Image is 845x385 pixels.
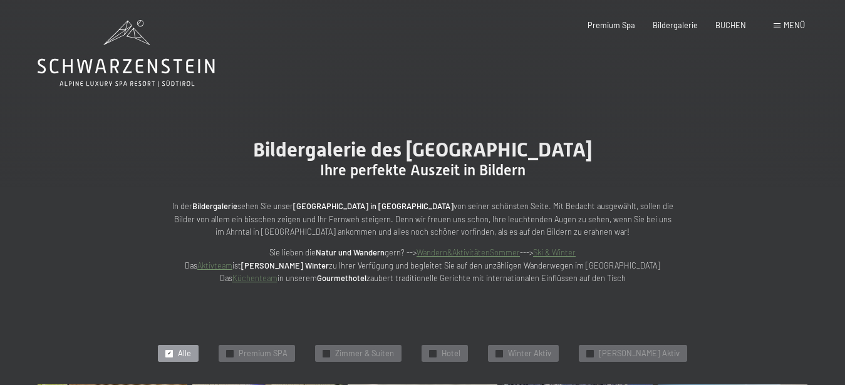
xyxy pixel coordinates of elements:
span: Hotel [442,348,460,359]
a: Premium Spa [588,20,635,30]
span: Premium SPA [239,348,288,359]
span: ✓ [324,350,329,357]
strong: Gourmethotel [317,273,366,283]
span: Bildergalerie des [GEOGRAPHIC_DATA] [253,138,593,162]
a: BUCHEN [715,20,746,30]
a: Aktivteam [197,260,232,270]
span: ✓ [228,350,232,357]
a: Ski & Winter [533,247,576,257]
a: Wandern&AktivitätenSommer [417,247,520,257]
a: Bildergalerie [653,20,698,30]
strong: [PERSON_NAME] Winter [241,260,329,270]
strong: [GEOGRAPHIC_DATA] in [GEOGRAPHIC_DATA] [293,201,454,211]
span: ✓ [167,350,172,357]
span: Alle [178,348,191,359]
span: ✓ [431,350,435,357]
a: Küchenteam [232,273,277,283]
strong: Bildergalerie [192,201,237,211]
span: ✓ [497,350,502,357]
p: Sie lieben die gern? --> ---> Das ist zu Ihrer Verfügung und begleitet Sie auf den unzähligen Wan... [172,246,673,284]
span: [PERSON_NAME] Aktiv [599,348,680,359]
p: In der sehen Sie unser von seiner schönsten Seite. Mit Bedacht ausgewählt, sollen die Bilder von ... [172,200,673,238]
span: Zimmer & Suiten [335,348,394,359]
strong: Natur und Wandern [316,247,385,257]
span: Winter Aktiv [508,348,551,359]
span: Menü [784,20,805,30]
span: Ihre perfekte Auszeit in Bildern [320,162,526,179]
span: ✓ [588,350,593,357]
